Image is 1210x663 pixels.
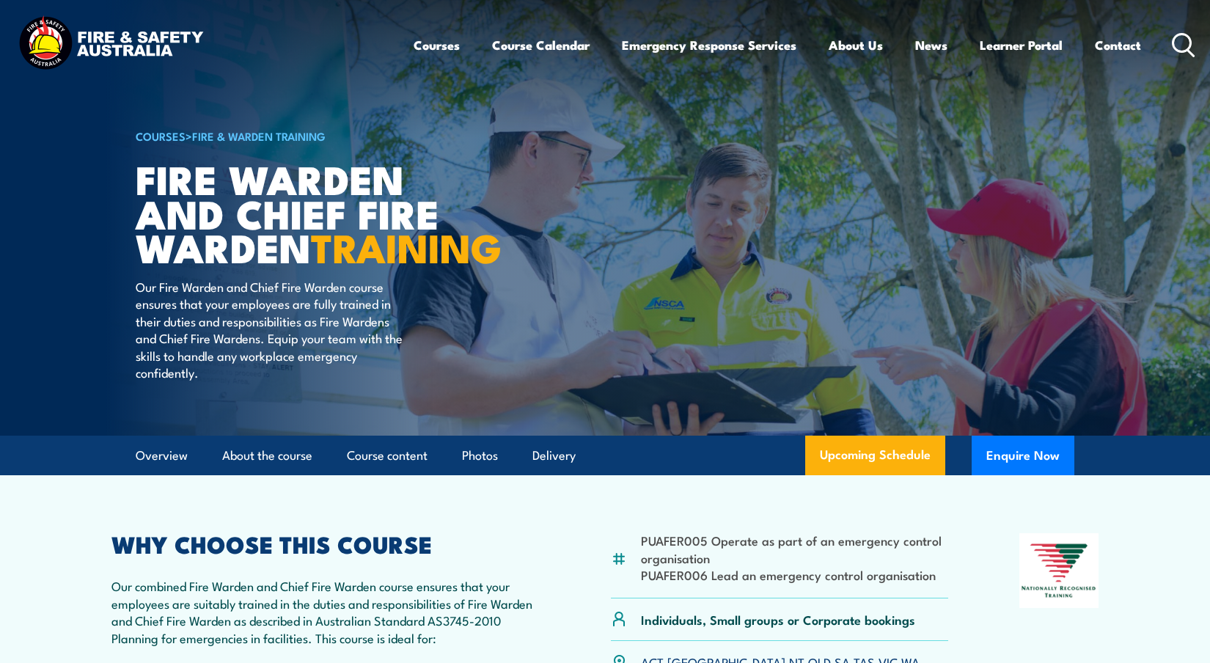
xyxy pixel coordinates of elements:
a: Learner Portal [980,26,1063,65]
a: Upcoming Schedule [805,436,945,475]
a: Course content [347,436,428,475]
h1: Fire Warden and Chief Fire Warden [136,161,498,264]
strong: TRAINING [311,216,502,276]
a: About the course [222,436,312,475]
a: Photos [462,436,498,475]
a: Course Calendar [492,26,590,65]
p: Our Fire Warden and Chief Fire Warden course ensures that your employees are fully trained in the... [136,278,403,381]
a: Courses [414,26,460,65]
a: News [915,26,947,65]
li: PUAFER005 Operate as part of an emergency control organisation [641,532,948,566]
a: Fire & Warden Training [192,128,326,144]
a: Overview [136,436,188,475]
button: Enquire Now [972,436,1074,475]
h2: WHY CHOOSE THIS COURSE [111,533,540,554]
a: About Us [829,26,883,65]
a: Delivery [532,436,576,475]
a: Emergency Response Services [622,26,796,65]
a: Contact [1095,26,1141,65]
img: Nationally Recognised Training logo. [1019,533,1099,608]
p: Individuals, Small groups or Corporate bookings [641,611,915,628]
li: PUAFER006 Lead an emergency control organisation [641,566,948,583]
p: Our combined Fire Warden and Chief Fire Warden course ensures that your employees are suitably tr... [111,577,540,646]
a: COURSES [136,128,186,144]
h6: > [136,127,498,144]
